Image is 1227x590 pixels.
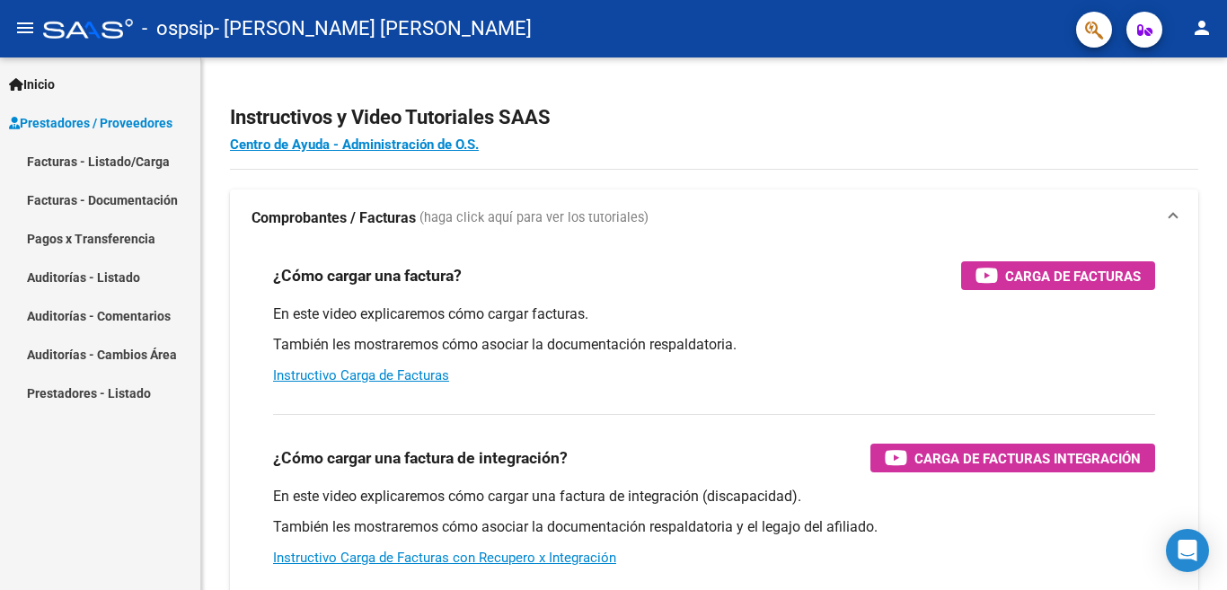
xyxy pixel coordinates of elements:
span: - ospsip [142,9,214,48]
h2: Instructivos y Video Tutoriales SAAS [230,101,1198,135]
a: Centro de Ayuda - Administración de O.S. [230,136,479,153]
a: Instructivo Carga de Facturas con Recupero x Integración [273,550,616,566]
p: También les mostraremos cómo asociar la documentación respaldatoria y el legajo del afiliado. [273,517,1155,537]
span: Prestadores / Proveedores [9,113,172,133]
span: Carga de Facturas Integración [914,447,1141,470]
p: En este video explicaremos cómo cargar una factura de integración (discapacidad). [273,487,1155,506]
strong: Comprobantes / Facturas [252,208,416,228]
button: Carga de Facturas [961,261,1155,290]
h3: ¿Cómo cargar una factura de integración? [273,445,568,471]
mat-expansion-panel-header: Comprobantes / Facturas (haga click aquí para ver los tutoriales) [230,189,1198,247]
p: También les mostraremos cómo asociar la documentación respaldatoria. [273,335,1155,355]
span: (haga click aquí para ver los tutoriales) [419,208,649,228]
mat-icon: person [1191,17,1213,39]
p: En este video explicaremos cómo cargar facturas. [273,304,1155,324]
span: Carga de Facturas [1005,265,1141,287]
span: - [PERSON_NAME] [PERSON_NAME] [214,9,532,48]
h3: ¿Cómo cargar una factura? [273,263,462,288]
button: Carga de Facturas Integración [870,444,1155,472]
span: Inicio [9,75,55,94]
mat-icon: menu [14,17,36,39]
a: Instructivo Carga de Facturas [273,367,449,383]
div: Open Intercom Messenger [1166,529,1209,572]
